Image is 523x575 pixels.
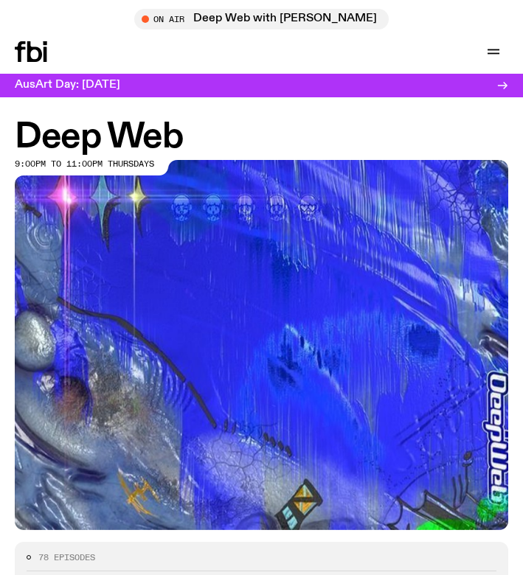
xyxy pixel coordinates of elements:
[15,80,120,91] h3: AusArt Day: [DATE]
[38,554,95,562] span: 78 episodes
[15,160,154,168] span: 9:00pm to 11:00pm thursdays
[15,160,508,530] img: An abstract artwork, in bright blue with amorphous shapes, illustrated shimmers and small drawn c...
[15,121,508,154] h1: Deep Web
[134,9,389,29] button: On AirDeep Web with [PERSON_NAME]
